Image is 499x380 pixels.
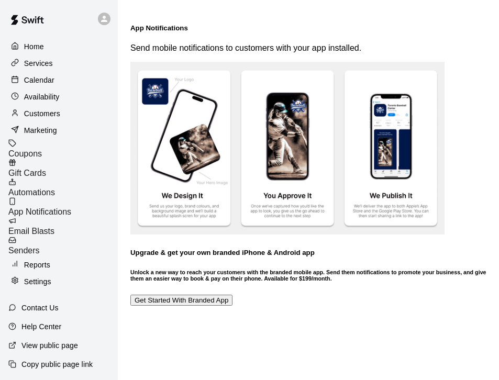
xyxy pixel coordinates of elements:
[24,58,53,69] p: Services
[8,169,46,177] span: Gift Cards
[8,106,109,121] a: Customers
[8,197,118,217] a: App Notifications
[24,260,50,270] p: Reports
[8,178,118,197] a: Automations
[264,275,330,282] span: Available for $199/month
[8,236,118,255] a: Senders
[8,55,109,71] a: Services
[8,227,54,236] span: Email Blasts
[8,89,109,105] a: Availability
[8,257,109,273] a: Reports
[130,61,445,234] img: Branded app
[21,359,93,370] p: Copy public page link
[8,188,55,197] span: Automations
[8,72,109,88] a: Calendar
[130,295,232,306] button: Get Started With Branded App
[24,75,54,85] p: Calendar
[24,125,57,136] p: Marketing
[8,217,118,236] a: Email Blasts
[21,340,78,351] p: View public page
[8,139,118,159] a: Coupons
[130,249,486,256] h5: Upgrade & get your own branded iPhone & Android app
[8,39,109,54] a: Home
[8,159,118,178] a: Gift Cards
[130,295,232,304] a: Get Started With Branded App
[8,122,109,138] a: Marketing
[8,246,40,255] span: Senders
[21,303,59,313] p: Contact Us
[24,41,44,52] p: Home
[130,43,486,53] p: Send mobile notifications to customers with your app installed.
[8,149,42,158] span: Coupons
[24,92,60,102] p: Availability
[130,24,486,32] h5: App Notifications
[24,108,60,119] p: Customers
[8,207,71,216] span: App Notifications
[130,269,486,282] h6: Unlock a new way to reach your customers with the branded mobile app. Send them notifications to ...
[8,274,109,289] a: Settings
[21,321,61,332] p: Help Center
[24,276,51,287] p: Settings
